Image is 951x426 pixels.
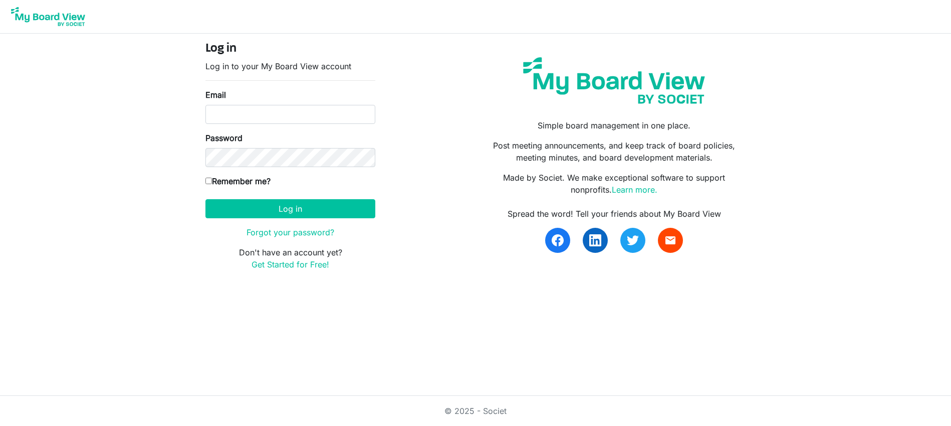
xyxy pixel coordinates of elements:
label: Remember me? [205,175,271,187]
img: linkedin.svg [589,234,601,246]
img: facebook.svg [552,234,564,246]
a: © 2025 - Societ [444,406,507,416]
button: Log in [205,199,375,218]
p: Log in to your My Board View account [205,60,375,72]
input: Remember me? [205,178,212,184]
a: email [658,228,683,253]
p: Simple board management in one place. [483,119,746,131]
h4: Log in [205,42,375,56]
a: Forgot your password? [247,227,334,237]
div: Spread the word! Tell your friends about My Board View [483,208,746,220]
img: twitter.svg [627,234,639,246]
img: My Board View Logo [8,4,88,29]
label: Password [205,132,243,144]
a: Get Started for Free! [252,259,329,269]
label: Email [205,89,226,101]
p: Post meeting announcements, and keep track of board policies, meeting minutes, and board developm... [483,139,746,164]
a: Learn more. [612,185,657,195]
p: Made by Societ. We make exceptional software to support nonprofits. [483,172,746,196]
img: my-board-view-societ.svg [516,50,712,111]
span: email [664,234,676,246]
p: Don't have an account yet? [205,246,375,270]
